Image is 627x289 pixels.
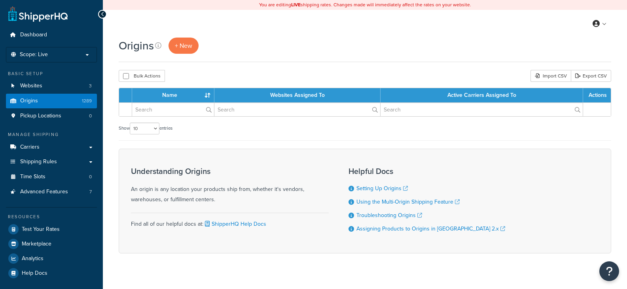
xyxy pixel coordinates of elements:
span: Time Slots [20,174,45,180]
a: Setting Up Origins [356,184,408,193]
li: Advanced Features [6,185,97,199]
span: Scope: Live [20,51,48,58]
li: Origins [6,94,97,108]
a: Pickup Locations 0 [6,109,97,123]
a: Test Your Rates [6,222,97,236]
a: Export CSV [571,70,611,82]
a: Assigning Products to Origins in [GEOGRAPHIC_DATA] 2.x [356,225,505,233]
a: Analytics [6,251,97,266]
a: Troubleshooting Origins [356,211,422,219]
a: Marketplace [6,237,97,251]
th: Websites Assigned To [214,88,381,102]
input: Search [132,103,214,116]
span: 0 [89,174,92,180]
span: Dashboard [20,32,47,38]
span: Origins [20,98,38,104]
span: 3 [89,83,92,89]
div: Find all of our helpful docs at: [131,213,329,229]
label: Show entries [119,123,172,134]
div: Manage Shipping [6,131,97,138]
span: 1289 [82,98,92,104]
input: Search [214,103,380,116]
th: Name [132,88,214,102]
h3: Helpful Docs [349,167,505,176]
div: Import CSV [530,70,571,82]
div: Resources [6,213,97,220]
span: Advanced Features [20,189,68,195]
a: + New [169,38,199,54]
div: Basic Setup [6,70,97,77]
span: Pickup Locations [20,113,61,119]
a: ShipperHQ Home [8,6,68,22]
a: Dashboard [6,28,97,42]
button: Open Resource Center [599,261,619,281]
a: Using the Multi-Origin Shipping Feature [356,198,460,206]
span: Test Your Rates [22,226,60,233]
span: 7 [89,189,92,195]
span: 0 [89,113,92,119]
button: Bulk Actions [119,70,165,82]
span: Websites [20,83,42,89]
span: Shipping Rules [20,159,57,165]
a: Websites 3 [6,79,97,93]
div: An origin is any location your products ship from, whether it's vendors, warehouses, or fulfillme... [131,167,329,205]
th: Actions [583,88,611,102]
a: Time Slots 0 [6,170,97,184]
th: Active Carriers Assigned To [381,88,583,102]
input: Search [381,103,583,116]
a: Carriers [6,140,97,155]
a: ShipperHQ Help Docs [203,220,266,228]
a: Shipping Rules [6,155,97,169]
li: Pickup Locations [6,109,97,123]
h3: Understanding Origins [131,167,329,176]
span: + New [175,41,192,50]
span: Help Docs [22,270,47,277]
a: Advanced Features 7 [6,185,97,199]
li: Websites [6,79,97,93]
h1: Origins [119,38,154,53]
a: Help Docs [6,266,97,280]
li: Time Slots [6,170,97,184]
span: Carriers [20,144,40,151]
a: Origins 1289 [6,94,97,108]
span: Marketplace [22,241,51,247]
b: LIVE [291,1,301,8]
span: Analytics [22,255,44,262]
select: Showentries [130,123,159,134]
